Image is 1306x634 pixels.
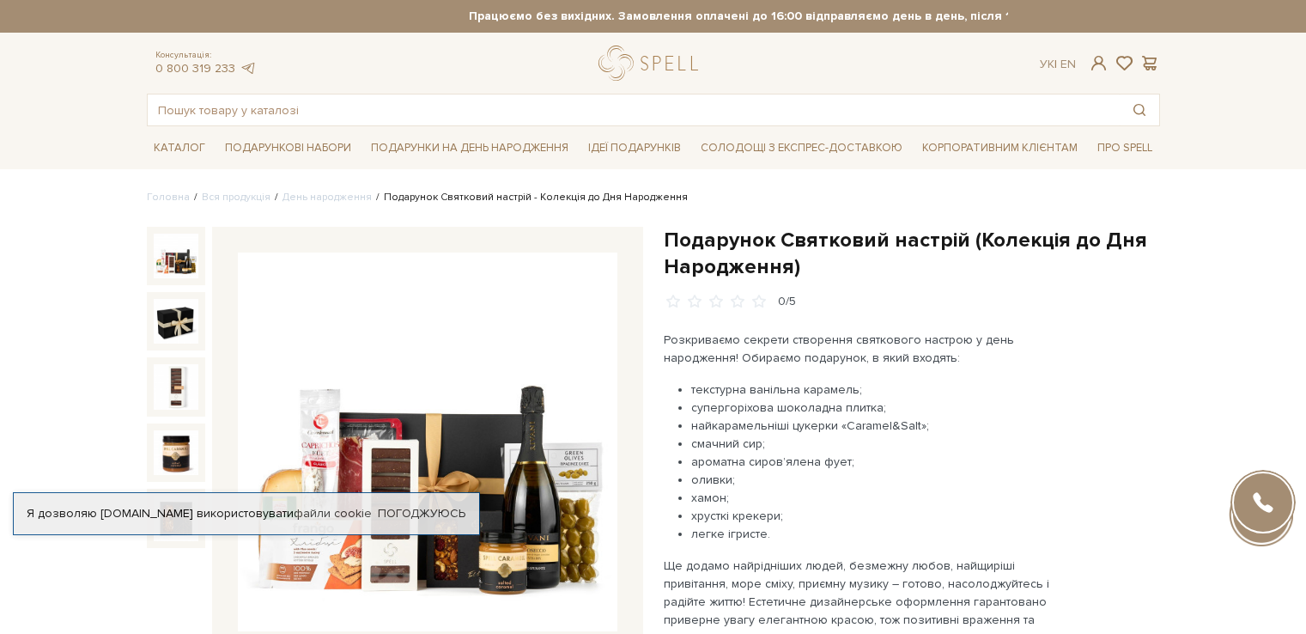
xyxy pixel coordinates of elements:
a: Головна [147,191,190,204]
a: logo [598,46,706,81]
li: супергоріхова шоколадна плитка; [691,399,1066,417]
img: Подарунок Святковий настрій (Колекція до Дня Народження) [154,234,198,278]
input: Пошук товару у каталозі [148,94,1120,125]
li: ароматна сиров’ялена фует; [691,453,1066,471]
a: En [1060,57,1076,71]
li: текстурна ванільна карамель; [691,381,1066,399]
a: День народження [282,191,372,204]
a: Солодощі з експрес-доставкою [694,133,909,162]
button: Пошук товару у каталозі [1120,94,1159,125]
span: Про Spell [1090,135,1159,162]
span: Подарунки на День народження [364,135,575,162]
span: | [1054,57,1057,71]
span: Каталог [147,135,212,162]
span: Консультація: [155,50,257,61]
li: смачний сир; [691,435,1066,453]
p: Розкриваємо секрети створення святкового настрою у день народження! Обираємо подарунок, в який вх... [664,331,1066,367]
li: легке ігристе. [691,525,1066,543]
h1: Подарунок Святковий настрій (Колекція до Дня Народження) [664,227,1160,280]
span: Ідеї подарунків [581,135,688,162]
li: найкарамельніші цукерки «Caramel&Salt»; [691,417,1066,435]
div: Ук [1040,57,1076,72]
img: Подарунок Святковий настрій (Колекція до Дня Народження) [238,253,617,632]
img: Подарунок Святковий настрій (Колекція до Дня Народження) [154,430,198,475]
li: оливки; [691,471,1066,489]
a: Корпоративним клієнтам [915,133,1084,162]
img: Подарунок Святковий настрій (Колекція до Дня Народження) [154,364,198,409]
img: Подарунок Святковий настрій (Колекція до Дня Народження) [154,299,198,344]
a: telegram [240,61,257,76]
li: хамон; [691,489,1066,507]
li: хрусткі крекери; [691,507,1066,525]
a: 0 800 319 233 [155,61,235,76]
a: Погоджуюсь [378,506,465,521]
span: Подарункові набори [218,135,358,162]
li: Подарунок Святковий настрій - Колекція до Дня Народження [372,190,688,205]
a: файли cookie [294,506,372,521]
div: 0/5 [778,294,796,310]
a: Вся продукція [202,191,270,204]
div: Я дозволяю [DOMAIN_NAME] використовувати [14,506,479,521]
